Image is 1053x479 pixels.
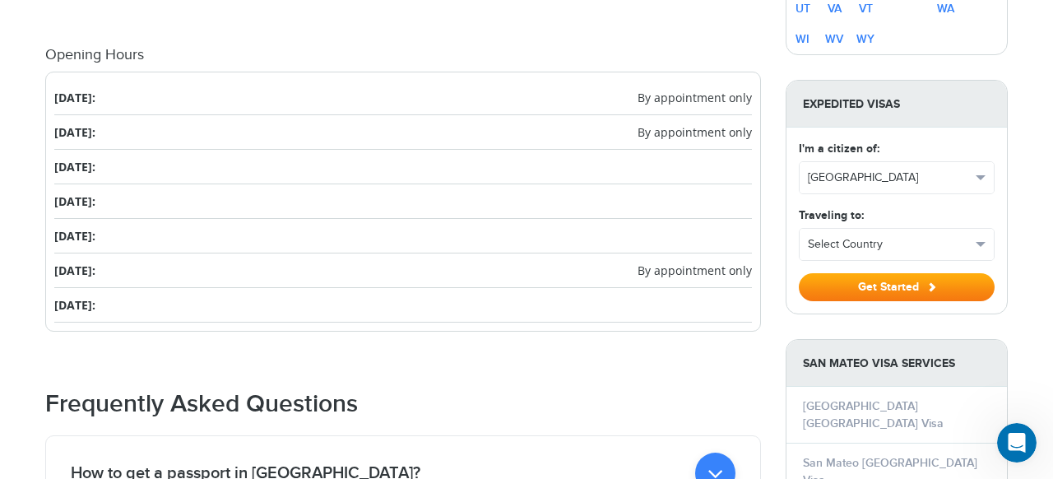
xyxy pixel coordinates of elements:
[45,47,761,63] h4: Opening Hours
[856,32,874,46] a: WY
[800,229,994,260] button: Select Country
[786,81,1007,128] strong: Expedited Visas
[825,32,843,46] a: WV
[803,399,944,430] a: [GEOGRAPHIC_DATA] [GEOGRAPHIC_DATA] Visa
[796,32,809,46] a: WI
[799,273,995,301] button: Get Started
[638,89,752,106] span: By appointment only
[45,389,761,419] h2: Frequently Asked Questions
[937,2,954,16] a: WA
[638,123,752,141] span: By appointment only
[799,140,879,157] label: I'm a citizen of:
[786,340,1007,387] strong: San Mateo Visa Services
[54,184,752,219] li: [DATE]:
[859,2,873,16] a: VT
[54,253,752,288] li: [DATE]:
[54,115,752,150] li: [DATE]:
[54,81,752,115] li: [DATE]:
[808,236,971,253] span: Select Country
[800,162,994,193] button: [GEOGRAPHIC_DATA]
[54,150,752,184] li: [DATE]:
[997,423,1037,463] iframe: Intercom live chat
[799,207,864,224] label: Traveling to:
[54,219,752,253] li: [DATE]:
[808,170,971,186] span: [GEOGRAPHIC_DATA]
[796,2,810,16] a: UT
[638,262,752,279] span: By appointment only
[54,288,752,323] li: [DATE]:
[828,2,842,16] a: VA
